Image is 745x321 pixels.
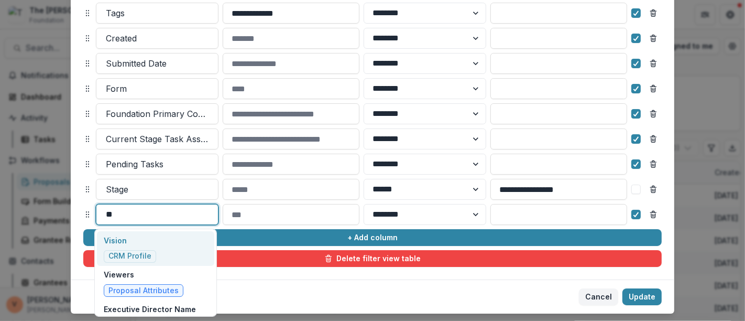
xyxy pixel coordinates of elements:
p: Viewers [104,269,183,280]
button: Remove column [645,30,662,47]
button: Delete filter view table [83,250,662,267]
button: Remove column [645,206,662,223]
button: Remove column [645,181,662,198]
button: Remove column [645,55,662,72]
button: Update [622,288,662,305]
button: Remove column [645,5,662,22]
span: Proposal Attributes [108,286,179,295]
p: Vision [104,235,156,246]
span: CRM Profile [108,252,151,261]
button: Remove column [645,131,662,147]
button: + Add column [83,229,662,246]
button: Remove column [645,105,662,122]
button: Remove column [645,156,662,173]
p: Executive Director Name [104,304,196,315]
button: Cancel [579,288,618,305]
button: Remove column [645,80,662,97]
